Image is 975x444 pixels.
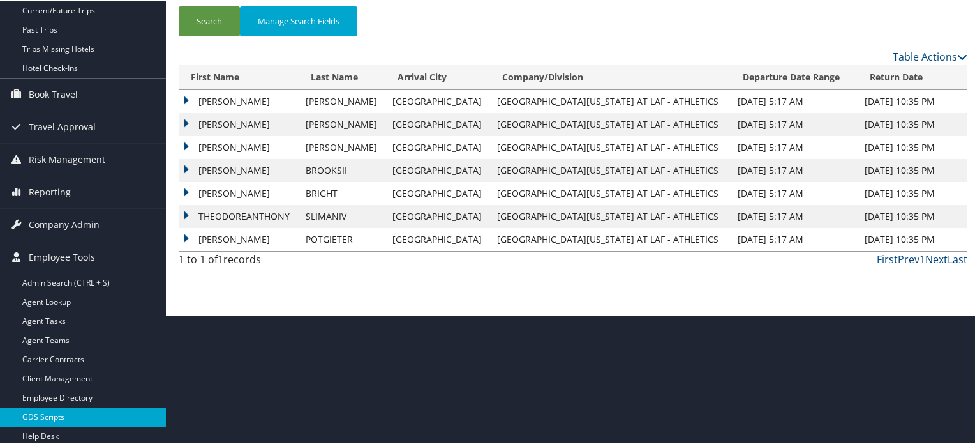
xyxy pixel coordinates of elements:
td: SLIMANIV [299,204,386,227]
span: Travel Approval [29,110,96,142]
button: Search [179,5,240,35]
span: Reporting [29,175,71,207]
td: [DATE] 10:35 PM [858,181,967,204]
td: [GEOGRAPHIC_DATA] [386,158,491,181]
td: [PERSON_NAME] [299,89,386,112]
td: [PERSON_NAME] [179,112,299,135]
th: Last Name: activate to sort column ascending [299,64,386,89]
td: [GEOGRAPHIC_DATA] [386,181,491,204]
td: [GEOGRAPHIC_DATA][US_STATE] AT LAF - ATHLETICS [491,158,731,181]
span: Book Travel [29,77,78,109]
td: [PERSON_NAME] [299,135,386,158]
td: [DATE] 5:17 AM [731,227,858,250]
td: [PERSON_NAME] [179,135,299,158]
td: [GEOGRAPHIC_DATA][US_STATE] AT LAF - ATHLETICS [491,227,731,250]
td: [PERSON_NAME] [299,112,386,135]
th: Company/Division [491,64,731,89]
span: Employee Tools [29,240,95,272]
td: [GEOGRAPHIC_DATA][US_STATE] AT LAF - ATHLETICS [491,181,731,204]
td: [GEOGRAPHIC_DATA] [386,112,491,135]
td: BROOKSII [299,158,386,181]
td: [GEOGRAPHIC_DATA][US_STATE] AT LAF - ATHLETICS [491,204,731,227]
th: First Name: activate to sort column ascending [179,64,299,89]
td: [GEOGRAPHIC_DATA] [386,227,491,250]
td: [DATE] 10:35 PM [858,158,967,181]
th: Arrival City: activate to sort column ascending [386,64,491,89]
td: [DATE] 10:35 PM [858,204,967,227]
td: [DATE] 5:17 AM [731,89,858,112]
td: [DATE] 10:35 PM [858,227,967,250]
td: THEODOREANTHONY [179,204,299,227]
span: Company Admin [29,208,100,240]
td: [PERSON_NAME] [179,89,299,112]
td: [GEOGRAPHIC_DATA] [386,135,491,158]
td: [PERSON_NAME] [179,227,299,250]
td: [DATE] 5:17 AM [731,181,858,204]
span: Risk Management [29,142,105,174]
td: BRIGHT [299,181,386,204]
th: Return Date: activate to sort column ascending [858,64,967,89]
td: [GEOGRAPHIC_DATA] [386,89,491,112]
td: [GEOGRAPHIC_DATA][US_STATE] AT LAF - ATHLETICS [491,112,731,135]
td: [DATE] 5:17 AM [731,158,858,181]
td: [GEOGRAPHIC_DATA][US_STATE] AT LAF - ATHLETICS [491,89,731,112]
a: 1 [919,251,925,265]
td: [DATE] 10:35 PM [858,112,967,135]
td: [GEOGRAPHIC_DATA] [386,204,491,227]
td: [PERSON_NAME] [179,158,299,181]
td: POTGIETER [299,227,386,250]
td: [DATE] 5:17 AM [731,135,858,158]
td: [DATE] 10:35 PM [858,135,967,158]
span: 1 [218,251,223,265]
td: [DATE] 5:17 AM [731,112,858,135]
div: 1 to 1 of records [179,250,362,272]
td: [DATE] 5:17 AM [731,204,858,227]
a: Next [925,251,948,265]
td: [PERSON_NAME] [179,181,299,204]
a: Last [948,251,967,265]
a: Table Actions [893,49,967,63]
button: Manage Search Fields [240,5,357,35]
th: Departure Date Range: activate to sort column ascending [731,64,858,89]
a: Prev [898,251,919,265]
a: First [877,251,898,265]
td: [GEOGRAPHIC_DATA][US_STATE] AT LAF - ATHLETICS [491,135,731,158]
td: [DATE] 10:35 PM [858,89,967,112]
